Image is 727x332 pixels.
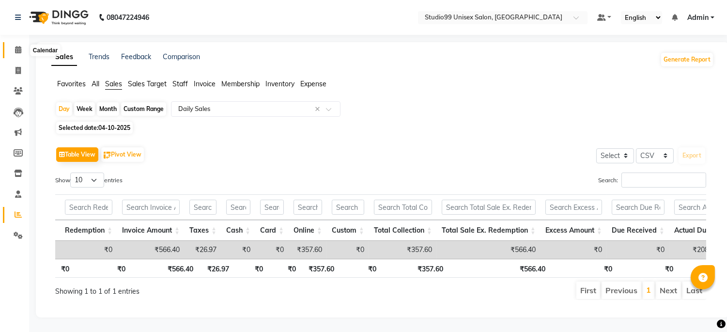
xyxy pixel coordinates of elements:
button: Export [679,147,705,164]
span: Invoice [194,79,216,88]
input: Search Excess Amount [545,200,602,215]
img: logo [25,4,91,31]
label: Show entries [55,173,123,188]
th: ₹566.40 [448,259,550,278]
span: 04-10-2025 [98,124,130,131]
div: Month [97,102,119,116]
input: Search Card [260,200,284,215]
input: Search Online [294,200,322,215]
div: Week [74,102,95,116]
span: Sales Target [128,79,167,88]
a: 1 [646,285,651,295]
th: Custom: activate to sort column ascending [327,220,369,241]
th: ₹26.97 [198,259,234,278]
a: Feedback [121,52,151,61]
a: Trends [89,52,109,61]
th: Due Received: activate to sort column ascending [607,220,669,241]
td: ₹566.40 [117,241,185,259]
div: Showing 1 to 1 of 1 entries [55,281,318,297]
b: 08047224946 [107,4,149,31]
button: Generate Report [661,53,713,66]
input: Search Cash [226,200,250,215]
img: pivot.png [104,152,111,159]
span: Clear all [315,104,323,114]
input: Search Redemption [65,200,112,215]
th: ₹0 [339,259,381,278]
th: Taxes: activate to sort column ascending [185,220,221,241]
th: ₹0 [550,259,617,278]
input: Search Actual Due [674,200,718,215]
input: Search: [621,173,706,188]
td: ₹208.80 [669,241,723,259]
td: ₹26.97 [185,241,221,259]
span: Favorites [57,79,86,88]
td: ₹566.40 [437,241,541,259]
label: Search: [598,173,706,188]
button: Pivot View [101,147,144,162]
input: Search Invoice Amount [122,200,180,215]
span: Selected date: [56,122,133,134]
input: Search Due Received [612,200,665,215]
th: ₹566.40 [130,259,198,278]
th: Online: activate to sort column ascending [289,220,327,241]
th: Total Collection: activate to sort column ascending [369,220,437,241]
td: ₹0 [255,241,289,259]
td: ₹0 [60,241,117,259]
th: ₹0 [268,259,301,278]
td: ₹357.60 [289,241,327,259]
th: Card: activate to sort column ascending [255,220,289,241]
div: Custom Range [121,102,166,116]
th: Actual Due: activate to sort column ascending [669,220,723,241]
th: Redemption: activate to sort column ascending [60,220,117,241]
th: ₹0 [617,259,678,278]
select: Showentries [70,173,104,188]
th: Invoice Amount: activate to sort column ascending [117,220,185,241]
td: ₹0 [607,241,669,259]
div: Calendar [31,45,60,56]
td: ₹0 [327,241,369,259]
span: Expense [300,79,326,88]
span: Staff [172,79,188,88]
input: Search Custom [332,200,364,215]
span: Sales [105,79,122,88]
input: Search Taxes [189,200,217,215]
td: ₹0 [221,241,255,259]
th: Cash: activate to sort column ascending [221,220,255,241]
div: Day [56,102,72,116]
input: Search Total Sale Ex. Redemption [442,200,536,215]
th: Total Sale Ex. Redemption: activate to sort column ascending [437,220,541,241]
th: ₹357.60 [301,259,339,278]
td: ₹357.60 [369,241,437,259]
th: ₹357.60 [381,259,449,278]
span: Inventory [265,79,294,88]
th: ₹0 [74,259,131,278]
span: Admin [687,13,709,23]
input: Search Total Collection [374,200,432,215]
span: All [92,79,99,88]
th: ₹0 [234,259,268,278]
th: Excess Amount: activate to sort column ascending [541,220,607,241]
span: Membership [221,79,260,88]
td: ₹0 [541,241,607,259]
button: Table View [56,147,98,162]
a: Comparison [163,52,200,61]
